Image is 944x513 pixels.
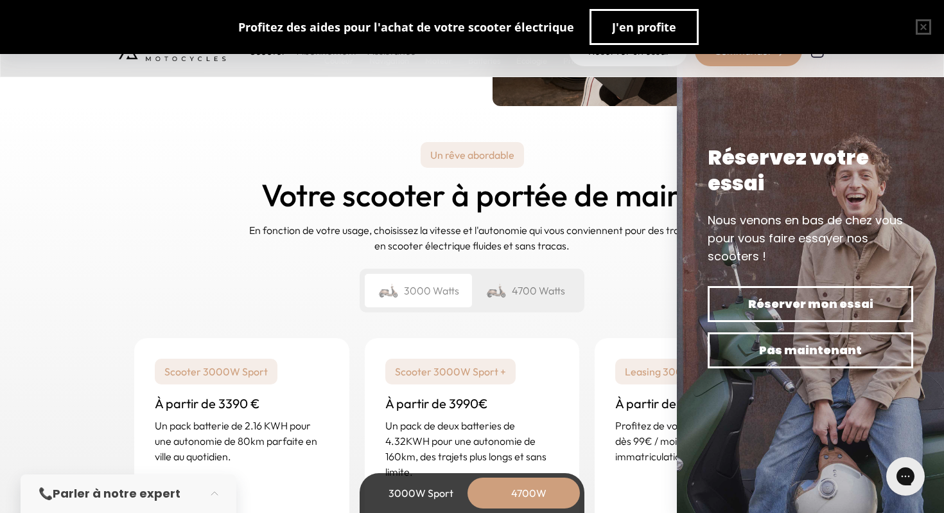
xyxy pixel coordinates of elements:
[365,274,472,307] div: 3000 Watts
[421,142,524,168] p: Un rêve abordable
[472,274,579,307] div: 4700 Watts
[385,418,559,480] p: Un pack de deux batteries de 4.32KWH pour une autonomie de 160km, des trajets plus longs et sans ...
[155,359,277,384] p: Scooter 3000W Sport
[155,395,329,413] h3: À partir de 3390 €
[615,359,737,384] p: Leasing 3000W Sport
[880,453,931,500] iframe: Gorgias live chat messenger
[477,478,580,509] div: 4700W
[261,178,683,212] h2: Votre scooter à portée de main
[155,418,329,464] p: Un pack batterie de 2.16 KWH pour une autonomie de 80km parfaite en ville au quotidien.
[247,222,697,253] p: En fonction de votre usage, choisissez la vitesse et l'autonomie qui vous conviennent pour des tr...
[385,395,559,413] h3: À partir de 3990€
[615,395,789,413] h3: À partir de 99€ / mois
[615,418,789,464] p: Profitez de votre scooter Brumaire dès 99€ / mois avec maintenance, immatriculation et livraison ...
[385,359,516,384] p: Scooter 3000W Sport +
[369,478,472,509] div: 3000W Sport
